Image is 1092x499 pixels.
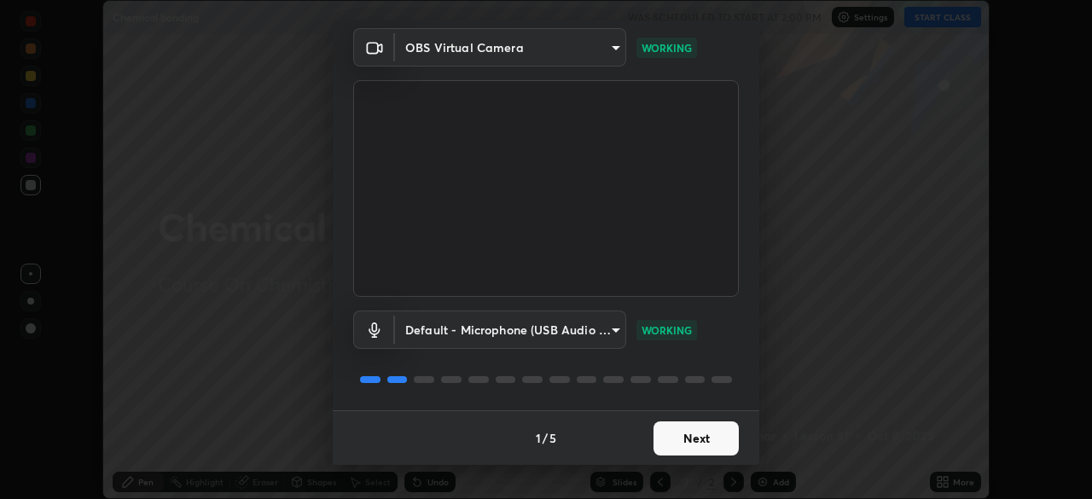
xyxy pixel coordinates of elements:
p: WORKING [642,322,692,338]
div: OBS Virtual Camera [395,310,626,349]
h4: / [543,429,548,447]
h4: 5 [549,429,556,447]
p: WORKING [642,40,692,55]
h4: 1 [536,429,541,447]
div: OBS Virtual Camera [395,28,626,67]
button: Next [653,421,739,455]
